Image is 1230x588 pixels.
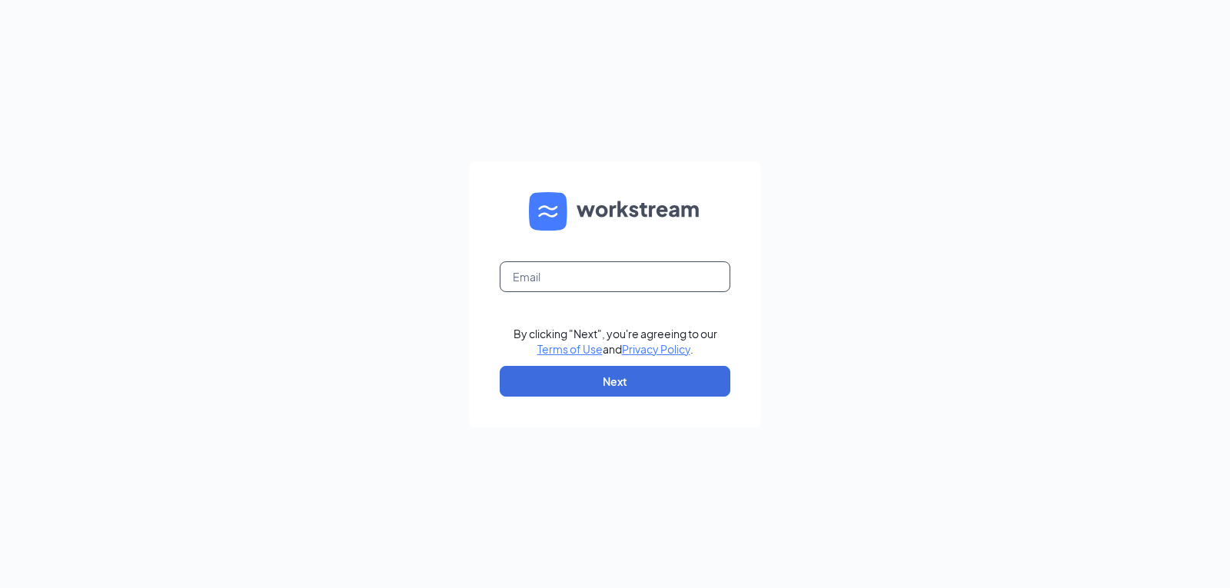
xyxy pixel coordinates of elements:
button: Next [500,366,730,397]
a: Privacy Policy [622,342,690,356]
input: Email [500,261,730,292]
a: Terms of Use [537,342,603,356]
img: WS logo and Workstream text [529,192,701,231]
div: By clicking "Next", you're agreeing to our and . [514,326,717,357]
